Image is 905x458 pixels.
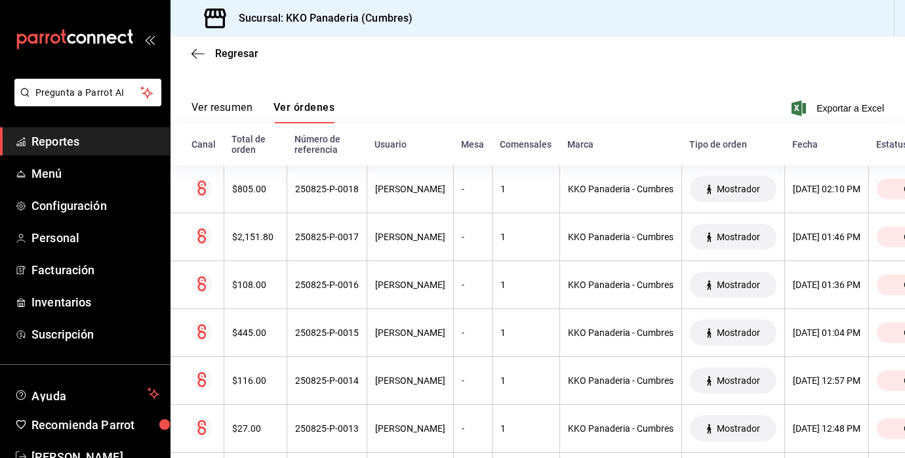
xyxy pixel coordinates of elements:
[9,95,161,109] a: Pregunta a Parrot AI
[712,423,765,434] span: Mostrador
[273,101,334,123] button: Ver órdenes
[31,133,159,150] span: Reportes
[568,184,674,194] div: KKO Panaderia - Cumbres
[215,47,258,60] span: Regresar
[793,184,860,194] div: [DATE] 02:10 PM
[500,232,552,242] div: 1
[793,375,860,386] div: [DATE] 12:57 PM
[31,293,159,311] span: Inventarios
[712,280,765,290] span: Mostrador
[31,229,159,247] span: Personal
[793,423,860,434] div: [DATE] 12:48 PM
[228,10,412,26] h3: Sucursal: KKO Panaderia (Cumbres)
[462,327,484,338] div: -
[14,79,161,106] button: Pregunta a Parrot AI
[374,139,445,150] div: Usuario
[712,232,765,242] span: Mostrador
[232,232,279,242] div: $2,151.80
[794,100,884,116] button: Exportar a Excel
[375,327,445,338] div: [PERSON_NAME]
[231,134,279,155] div: Total de orden
[375,280,445,290] div: [PERSON_NAME]
[568,375,674,386] div: KKO Panaderia - Cumbres
[793,327,860,338] div: [DATE] 01:04 PM
[191,101,252,123] button: Ver resumen
[294,134,359,155] div: Número de referencia
[375,423,445,434] div: [PERSON_NAME]
[232,375,279,386] div: $116.00
[568,327,674,338] div: KKO Panaderia - Cumbres
[689,139,776,150] div: Tipo de orden
[462,375,484,386] div: -
[462,232,484,242] div: -
[295,423,359,434] div: 250825-P-0013
[191,139,216,150] div: Canal
[461,139,484,150] div: Mesa
[31,165,159,182] span: Menú
[500,375,552,386] div: 1
[500,184,552,194] div: 1
[232,184,279,194] div: $805.00
[31,261,159,279] span: Facturación
[31,325,159,343] span: Suscripción
[568,232,674,242] div: KKO Panaderia - Cumbres
[500,280,552,290] div: 1
[191,101,334,123] div: navigation tabs
[462,280,484,290] div: -
[462,184,484,194] div: -
[568,280,674,290] div: KKO Panaderia - Cumbres
[31,197,159,215] span: Configuración
[295,280,359,290] div: 250825-P-0016
[232,423,279,434] div: $27.00
[375,232,445,242] div: [PERSON_NAME]
[500,139,552,150] div: Comensales
[375,375,445,386] div: [PERSON_NAME]
[500,423,552,434] div: 1
[712,375,765,386] span: Mostrador
[792,139,860,150] div: Fecha
[712,327,765,338] span: Mostrador
[567,139,674,150] div: Marca
[462,423,484,434] div: -
[295,327,359,338] div: 250825-P-0015
[31,416,159,434] span: Recomienda Parrot
[568,423,674,434] div: KKO Panaderia - Cumbres
[144,34,155,45] button: open_drawer_menu
[232,280,279,290] div: $108.00
[295,375,359,386] div: 250825-P-0014
[295,184,359,194] div: 250825-P-0018
[191,47,258,60] button: Regresar
[35,86,141,100] span: Pregunta a Parrot AI
[793,232,860,242] div: [DATE] 01:46 PM
[232,327,279,338] div: $445.00
[500,327,552,338] div: 1
[793,280,860,290] div: [DATE] 01:36 PM
[31,386,142,402] span: Ayuda
[712,184,765,194] span: Mostrador
[375,184,445,194] div: [PERSON_NAME]
[295,232,359,242] div: 250825-P-0017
